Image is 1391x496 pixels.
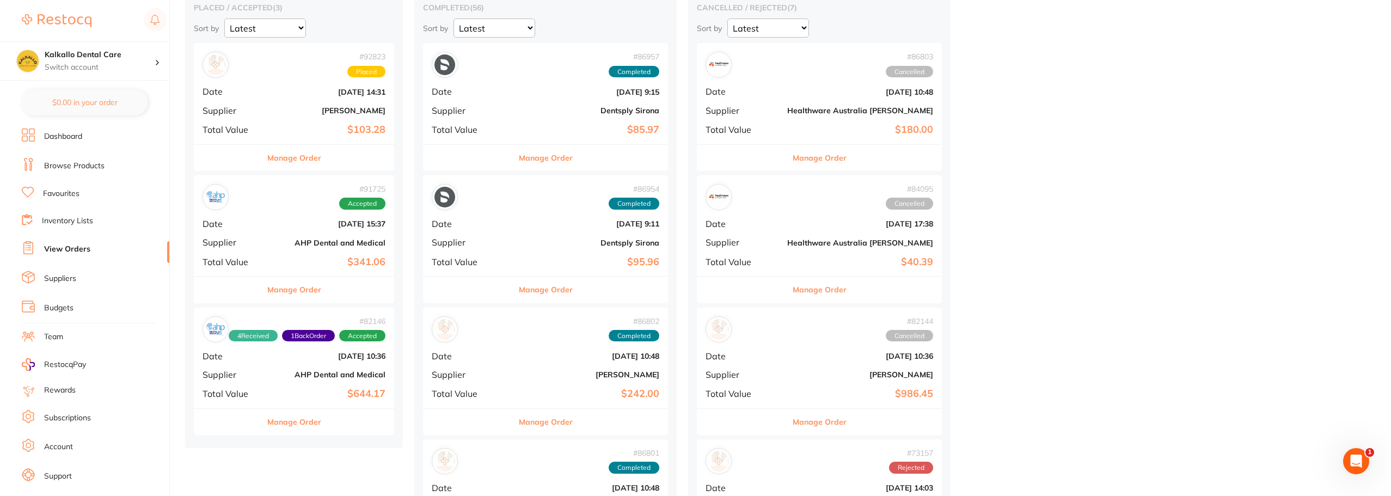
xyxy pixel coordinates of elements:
[434,451,455,471] img: Adam Dental
[22,8,91,33] a: Restocq Logo
[44,413,91,424] a: Subscriptions
[513,256,659,268] b: $95.96
[267,277,321,303] button: Manage Order
[886,198,933,210] span: Cancelled
[269,256,385,268] b: $341.06
[697,3,942,13] h2: cancelled / rejected ( 7 )
[886,52,933,61] span: # 86803
[229,330,278,342] span: Received
[269,388,385,400] b: $644.17
[787,352,933,360] b: [DATE] 10:36
[886,317,933,326] span: # 82144
[706,483,779,493] span: Date
[787,106,933,115] b: Healthware Australia [PERSON_NAME]
[17,50,39,72] img: Kalkallo Dental Care
[432,483,505,493] span: Date
[44,303,73,314] a: Budgets
[432,87,505,96] span: Date
[886,185,933,193] span: # 84095
[45,50,155,60] h4: Kalkallo Dental Care
[44,359,86,370] span: RestocqPay
[708,319,729,340] img: Henry Schein Halas
[1365,448,1374,457] span: 1
[513,219,659,228] b: [DATE] 9:11
[203,389,261,399] span: Total Value
[267,409,321,435] button: Manage Order
[269,106,385,115] b: [PERSON_NAME]
[44,471,72,482] a: Support
[787,483,933,492] b: [DATE] 14:03
[339,198,385,210] span: Accepted
[708,187,729,207] img: Healthware Australia Ridley
[203,125,261,134] span: Total Value
[708,54,729,75] img: Healthware Australia Ridley
[432,237,505,247] span: Supplier
[706,106,779,115] span: Supplier
[44,244,90,255] a: View Orders
[203,257,261,267] span: Total Value
[205,54,226,75] img: Adam Dental
[432,351,505,361] span: Date
[194,308,394,436] div: AHP Dental and Medical#821464Received1BackOrderAcceptedDate[DATE] 10:36SupplierAHP Dental and Med...
[706,87,779,96] span: Date
[706,389,779,399] span: Total Value
[793,277,847,303] button: Manage Order
[513,483,659,492] b: [DATE] 10:48
[889,449,933,457] span: # 73157
[432,389,505,399] span: Total Value
[229,317,385,326] span: # 82146
[203,87,261,96] span: Date
[423,3,668,13] h2: completed ( 56 )
[339,330,385,342] span: Accepted
[793,409,847,435] button: Manage Order
[787,88,933,96] b: [DATE] 10:48
[339,185,385,193] span: # 91725
[519,277,573,303] button: Manage Order
[513,370,659,379] b: [PERSON_NAME]
[267,145,321,171] button: Manage Order
[434,319,455,340] img: Henry Schein Halas
[22,89,148,115] button: $0.00 in your order
[609,462,659,474] span: Completed
[22,14,91,27] img: Restocq Logo
[513,388,659,400] b: $242.00
[22,358,86,371] a: RestocqPay
[886,330,933,342] span: Cancelled
[205,187,226,207] img: AHP Dental and Medical
[203,106,261,115] span: Supplier
[203,351,261,361] span: Date
[43,188,79,199] a: Favourites
[269,124,385,136] b: $103.28
[434,54,455,75] img: Dentsply Sirona
[432,370,505,379] span: Supplier
[513,124,659,136] b: $85.97
[787,238,933,247] b: Healthware Australia [PERSON_NAME]
[282,330,335,342] span: Back orders
[432,257,505,267] span: Total Value
[44,161,105,172] a: Browse Products
[44,332,63,342] a: Team
[44,442,73,452] a: Account
[787,388,933,400] b: $986.45
[706,257,779,267] span: Total Value
[432,219,505,229] span: Date
[787,219,933,228] b: [DATE] 17:38
[269,238,385,247] b: AHP Dental and Medical
[609,449,659,457] span: # 86801
[1343,448,1369,474] iframe: Intercom live chat
[44,385,76,396] a: Rewards
[423,23,448,33] p: Sort by
[706,237,779,247] span: Supplier
[513,238,659,247] b: Dentsply Sirona
[203,237,261,247] span: Supplier
[609,52,659,61] span: # 86957
[203,219,261,229] span: Date
[519,145,573,171] button: Manage Order
[513,88,659,96] b: [DATE] 9:15
[269,219,385,228] b: [DATE] 15:37
[194,43,394,171] div: Adam Dental#92823PlacedDate[DATE] 14:31Supplier[PERSON_NAME]Total Value$103.28Manage Order
[609,198,659,210] span: Completed
[432,125,505,134] span: Total Value
[787,370,933,379] b: [PERSON_NAME]
[434,187,455,207] img: Dentsply Sirona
